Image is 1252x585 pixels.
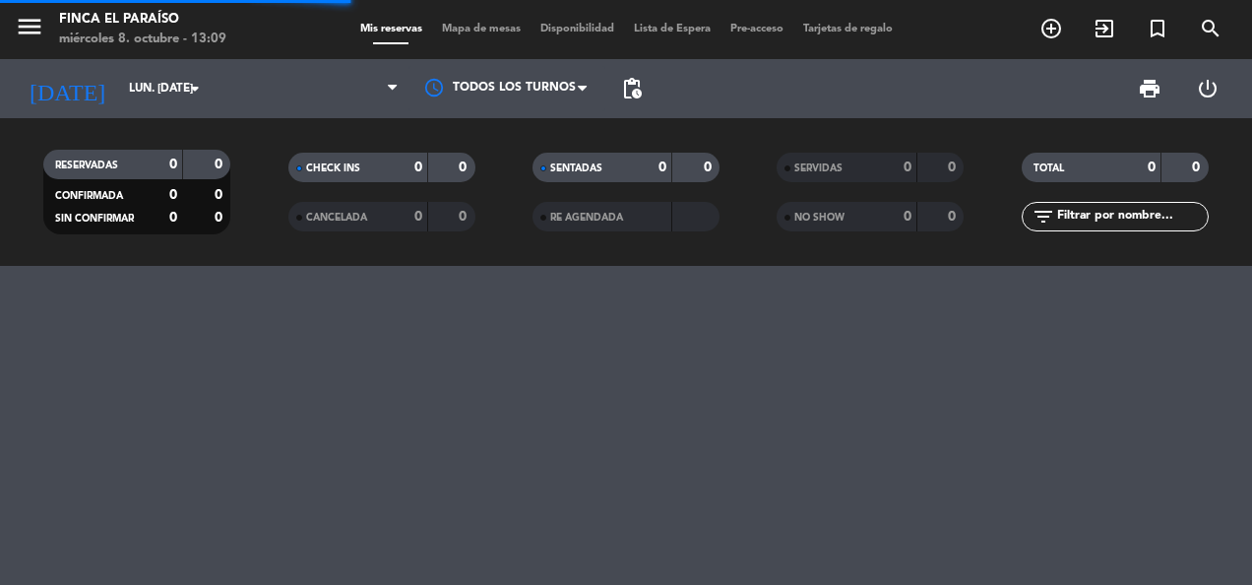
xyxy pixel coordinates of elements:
div: LOG OUT [1179,59,1238,118]
span: SERVIDAS [794,163,843,173]
span: RE AGENDADA [550,213,623,223]
strong: 0 [459,161,470,174]
strong: 0 [414,210,422,224]
span: SENTADAS [550,163,602,173]
i: exit_to_app [1093,17,1116,40]
span: CANCELADA [306,213,367,223]
span: Disponibilidad [531,24,624,34]
strong: 0 [215,211,226,225]
strong: 0 [459,210,470,224]
i: arrow_drop_down [183,77,207,100]
span: Mis reservas [350,24,432,34]
span: TOTAL [1033,163,1064,173]
span: Mapa de mesas [432,24,531,34]
strong: 0 [948,210,960,224]
strong: 0 [414,161,422,174]
i: filter_list [1032,205,1055,228]
span: CHECK INS [306,163,360,173]
button: menu [15,12,44,48]
span: Pre-acceso [720,24,793,34]
span: RESERVADAS [55,161,118,170]
strong: 0 [215,158,226,171]
strong: 0 [169,188,177,202]
strong: 0 [948,161,960,174]
strong: 0 [1192,161,1204,174]
span: print [1138,77,1161,100]
strong: 0 [169,211,177,225]
i: turned_in_not [1146,17,1169,40]
i: [DATE] [15,67,119,110]
span: Lista de Espera [624,24,720,34]
i: menu [15,12,44,41]
i: power_settings_new [1196,77,1220,100]
strong: 0 [704,161,716,174]
div: Finca El Paraíso [59,10,226,30]
strong: 0 [169,158,177,171]
strong: 0 [215,188,226,202]
strong: 0 [1148,161,1156,174]
span: CONFIRMADA [55,191,123,201]
span: Tarjetas de regalo [793,24,903,34]
i: search [1199,17,1222,40]
strong: 0 [658,161,666,174]
span: SIN CONFIRMAR [55,214,134,224]
span: NO SHOW [794,213,845,223]
div: miércoles 8. octubre - 13:09 [59,30,226,49]
span: pending_actions [620,77,644,100]
input: Filtrar por nombre... [1055,206,1208,227]
strong: 0 [904,210,911,224]
i: add_circle_outline [1039,17,1063,40]
strong: 0 [904,161,911,174]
